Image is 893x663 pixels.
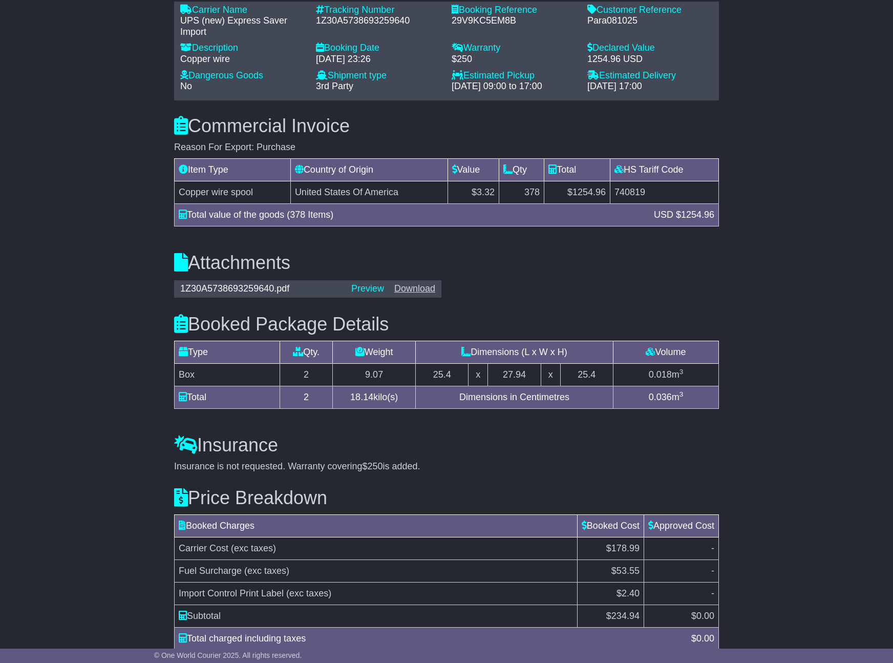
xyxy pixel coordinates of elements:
[333,386,416,408] td: kilo(s)
[175,514,578,537] td: Booked Charges
[452,81,577,92] div: [DATE] 09:00 to 17:00
[175,386,280,408] td: Total
[316,5,441,16] div: Tracking Number
[179,566,242,576] span: Fuel Surcharge
[649,208,719,222] div: USD $1254.96
[180,43,306,54] div: Description
[711,543,714,553] span: -
[280,363,333,386] td: 2
[577,605,644,627] td: $
[316,81,353,91] span: 3rd Party
[174,142,719,153] div: Reason For Export: Purchase
[154,651,302,659] span: © One World Courier 2025. All rights reserved.
[560,363,613,386] td: 25.4
[587,5,713,16] div: Customer Reference
[180,70,306,81] div: Dangerous Goods
[696,611,714,621] span: 0.00
[606,543,640,553] span: $178.99
[351,283,384,294] a: Preview
[611,566,640,576] span: $53.55
[587,81,713,92] div: [DATE] 17:00
[616,588,640,598] span: $2.40
[231,543,276,553] span: (exc taxes)
[499,181,544,203] td: 378
[544,181,610,203] td: $1254.96
[180,54,306,65] div: Copper wire
[174,632,686,646] div: Total charged including taxes
[316,15,441,27] div: 1Z30A5738693259640
[577,514,644,537] td: Booked Cost
[448,181,499,203] td: $3.32
[179,588,284,598] span: Import Control Print Label
[350,392,373,402] span: 18.14
[175,158,291,181] td: Item Type
[452,15,577,27] div: 29V9KC5EM8B
[175,181,291,203] td: Copper wire spool
[613,386,718,408] td: m
[280,341,333,363] td: Qty.
[174,461,719,472] div: Insurance is not requested. Warranty covering is added.
[452,54,577,65] div: $250
[644,605,718,627] td: $
[290,158,448,181] td: Country of Origin
[416,386,613,408] td: Dimensions in Centimetres
[179,543,228,553] span: Carrier Cost
[649,392,672,402] span: 0.036
[452,5,577,16] div: Booking Reference
[175,605,578,627] td: Subtotal
[363,461,383,471] span: $250
[448,158,499,181] td: Value
[333,341,416,363] td: Weight
[316,54,441,65] div: [DATE] 23:26
[280,386,333,408] td: 2
[544,158,610,181] td: Total
[587,43,713,54] div: Declared Value
[175,363,280,386] td: Box
[711,588,714,598] span: -
[286,588,331,598] span: (exc taxes)
[611,611,640,621] span: 234.94
[174,488,719,508] h3: Price Breakdown
[610,158,719,181] td: HS Tariff Code
[290,181,448,203] td: United States Of America
[696,633,714,644] span: 0.00
[174,314,719,335] h3: Booked Package Details
[180,5,306,16] div: Carrier Name
[679,368,684,376] sup: 3
[679,390,684,398] sup: 3
[649,369,672,380] span: 0.018
[174,208,649,222] div: Total value of the goods (378 Items)
[644,514,718,537] td: Approved Cost
[174,116,719,136] h3: Commercial Invoice
[613,363,718,386] td: m
[244,566,289,576] span: (exc taxes)
[587,15,713,27] div: Para081025
[541,363,560,386] td: x
[416,363,469,386] td: 25.4
[587,70,713,81] div: Estimated Delivery
[452,43,577,54] div: Warranty
[394,283,435,294] a: Download
[174,253,719,273] h3: Attachments
[613,341,718,363] td: Volume
[175,341,280,363] td: Type
[499,158,544,181] td: Qty
[610,181,719,203] td: 740819
[711,566,714,576] span: -
[180,15,306,37] div: UPS (new) Express Saver Import
[686,632,719,646] div: $
[488,363,541,386] td: 27.94
[452,70,577,81] div: Estimated Pickup
[416,341,613,363] td: Dimensions (L x W x H)
[180,81,192,91] span: No
[333,363,416,386] td: 9.07
[469,363,488,386] td: x
[175,283,346,295] div: 1Z30A5738693259640.pdf
[174,435,719,455] h3: Insurance
[316,43,441,54] div: Booking Date
[587,54,713,65] div: 1254.96 USD
[316,70,441,81] div: Shipment type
